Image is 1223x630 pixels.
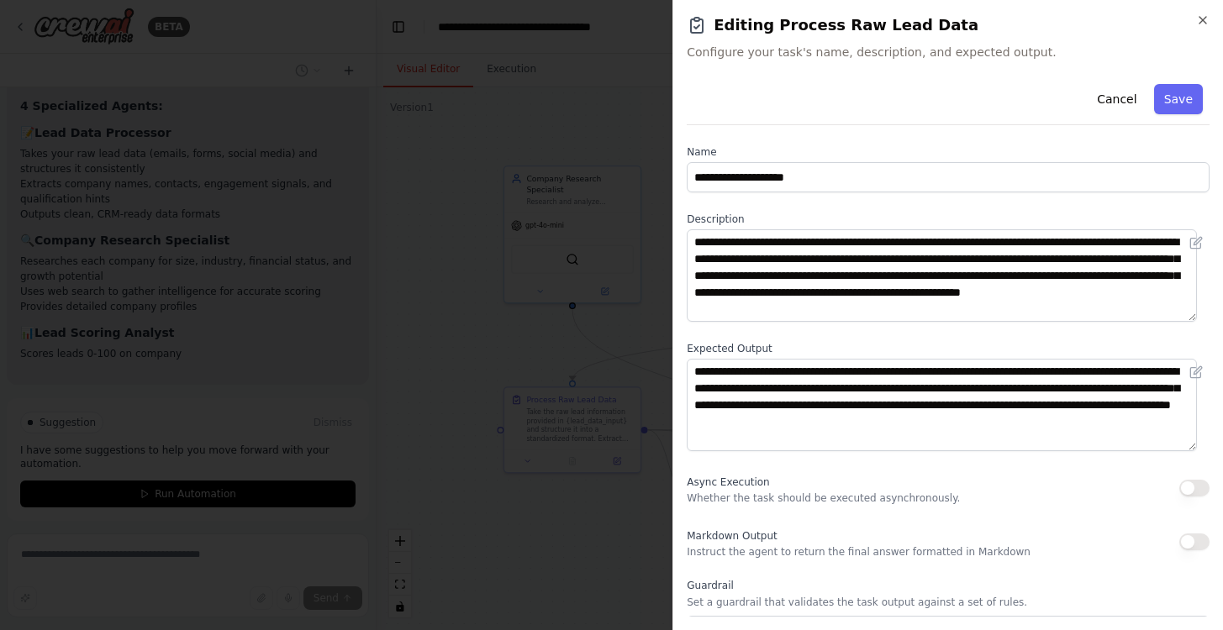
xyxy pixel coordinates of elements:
label: Name [687,145,1210,159]
button: Save [1154,84,1203,114]
span: Markdown Output [687,530,777,542]
button: Cancel [1087,84,1147,114]
label: Guardrail [687,579,1210,592]
button: Open in editor [1186,233,1206,253]
p: Set a guardrail that validates the task output against a set of rules. [687,596,1210,609]
span: Configure your task's name, description, and expected output. [687,44,1210,60]
p: Instruct the agent to return the final answer formatted in Markdown [687,545,1031,559]
h2: Editing Process Raw Lead Data [687,13,1210,37]
span: Async Execution [687,476,769,488]
button: Open in editor [1186,362,1206,382]
p: Whether the task should be executed asynchronously. [687,491,960,505]
label: Expected Output [687,342,1210,355]
label: Description [687,213,1210,226]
